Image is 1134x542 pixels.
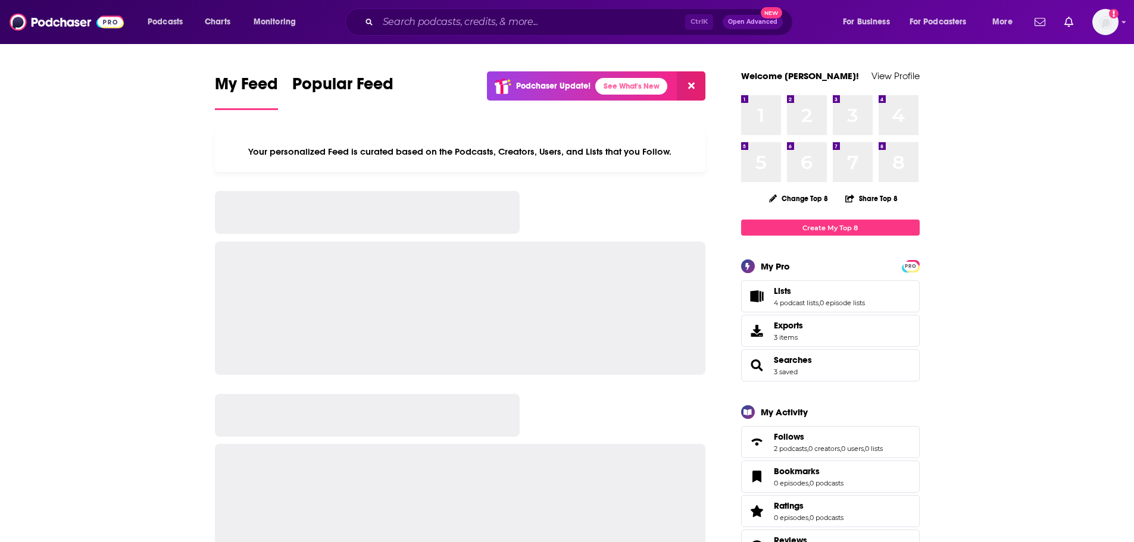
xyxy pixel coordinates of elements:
span: Follows [741,426,920,458]
button: Open AdvancedNew [723,15,783,29]
div: My Pro [761,261,790,272]
a: Ratings [774,500,844,511]
span: , [807,444,808,453]
button: open menu [902,12,984,32]
a: 0 podcasts [810,479,844,487]
span: Exports [774,320,803,331]
span: , [864,444,865,453]
a: 3 saved [774,368,798,376]
button: Share Top 8 [845,187,898,210]
div: My Activity [761,406,808,418]
span: Ratings [741,495,920,527]
span: For Business [843,14,890,30]
span: Lists [741,280,920,312]
button: open menu [139,12,198,32]
p: Podchaser Update! [516,81,591,91]
a: 0 episodes [774,513,808,522]
a: Charts [197,12,238,32]
a: Show notifications dropdown [1060,12,1078,32]
a: Searches [774,355,812,365]
a: PRO [904,261,918,270]
img: Podchaser - Follow, Share and Rate Podcasts [10,11,124,33]
a: Lists [774,286,865,296]
span: Ctrl K [685,14,713,30]
span: PRO [904,262,918,271]
span: More [992,14,1013,30]
span: Searches [741,349,920,381]
a: Bookmarks [745,468,769,485]
span: Ratings [774,500,804,511]
a: 2 podcasts [774,444,807,453]
div: Search podcasts, credits, & more... [357,8,804,36]
span: , [808,479,810,487]
a: Follows [774,431,883,442]
div: Your personalized Feed is curated based on the Podcasts, Creators, Users, and Lists that you Follow. [215,131,706,172]
a: Follows [745,434,769,450]
a: Searches [745,357,769,374]
a: Welcome [PERSON_NAME]! [741,70,859,82]
button: open menu [835,12,905,32]
a: 0 lists [865,444,883,453]
input: Search podcasts, credits, & more... [378,12,685,32]
span: Logged in as ei1745 [1092,9,1119,35]
button: open menu [984,12,1027,32]
a: My Feed [215,74,278,110]
img: User Profile [1092,9,1119,35]
button: open menu [245,12,311,32]
span: My Feed [215,74,278,101]
a: Exports [741,315,920,347]
a: View Profile [871,70,920,82]
button: Change Top 8 [762,191,836,206]
svg: Add a profile image [1109,9,1119,18]
span: Lists [774,286,791,296]
span: Charts [205,14,230,30]
span: , [819,299,820,307]
a: Show notifications dropdown [1030,12,1050,32]
span: , [808,513,810,522]
a: Lists [745,288,769,305]
a: 0 creators [808,444,840,453]
a: 4 podcast lists [774,299,819,307]
button: Show profile menu [1092,9,1119,35]
span: Exports [745,322,769,339]
span: Bookmarks [774,466,820,477]
a: 0 users [841,444,864,453]
span: Open Advanced [728,19,777,25]
span: For Podcasters [910,14,967,30]
span: Popular Feed [292,74,393,101]
span: New [761,7,782,18]
a: 0 episodes [774,479,808,487]
a: 0 podcasts [810,513,844,522]
a: See What's New [595,78,667,95]
a: Popular Feed [292,74,393,110]
span: , [840,444,841,453]
a: Ratings [745,503,769,519]
span: Monitoring [254,14,296,30]
span: Bookmarks [741,460,920,493]
a: 0 episode lists [820,299,865,307]
span: Podcasts [148,14,183,30]
span: Follows [774,431,804,442]
a: Bookmarks [774,466,844,477]
a: Create My Top 8 [741,220,920,236]
span: 3 items [774,333,803,342]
